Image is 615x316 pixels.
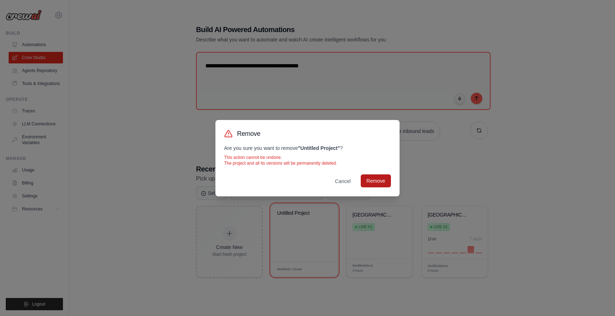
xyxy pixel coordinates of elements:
[361,174,391,187] button: Remove
[224,144,391,152] p: Are you sure you want to remove ?
[237,129,260,139] h3: Remove
[329,175,356,188] button: Cancel
[224,160,391,166] p: The project and all its versions will be permanently deleted.
[298,145,340,151] strong: " Untitled Project "
[224,155,391,160] p: This action cannot be undone.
